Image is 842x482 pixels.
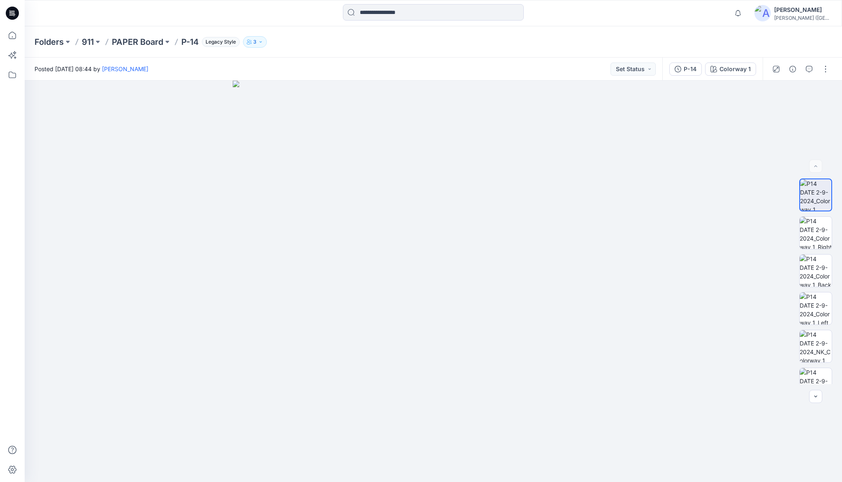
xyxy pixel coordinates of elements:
[35,65,148,73] span: Posted [DATE] 08:44 by
[233,81,634,482] img: eyJhbGciOiJIUzI1NiIsImtpZCI6IjAiLCJzbHQiOiJzZXMiLCJ0eXAiOiJKV1QifQ.eyJkYXRhIjp7InR5cGUiOiJzdG9yYW...
[800,179,831,211] img: P14 DATE 2-9-2024_Colorway 1
[774,15,832,21] div: [PERSON_NAME] ([GEOGRAPHIC_DATA]) Exp...
[800,255,832,287] img: P14 DATE 2-9-2024_Colorway 1_Back
[102,65,148,72] a: [PERSON_NAME]
[705,63,756,76] button: Colorway 1
[112,36,163,48] a: PAPER Board
[684,65,696,74] div: P-14
[82,36,94,48] a: 911
[774,5,832,15] div: [PERSON_NAME]
[202,37,240,47] span: Legacy Style
[754,5,771,21] img: avatar
[35,36,64,48] a: Folders
[800,330,832,362] img: P14 DATE 2-9-2024_NK_Colorway 1
[253,37,257,46] p: 3
[800,217,832,249] img: P14 DATE 2-9-2024_Colorway 1_Right
[199,36,240,48] button: Legacy Style
[800,368,832,400] img: P14 DATE 2-9-2024_SIDE_Colorway 1
[181,36,199,48] p: P-14
[800,292,832,324] img: P14 DATE 2-9-2024_Colorway 1_Left
[719,65,751,74] div: Colorway 1
[243,36,267,48] button: 3
[786,63,799,76] button: Details
[669,63,702,76] button: P-14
